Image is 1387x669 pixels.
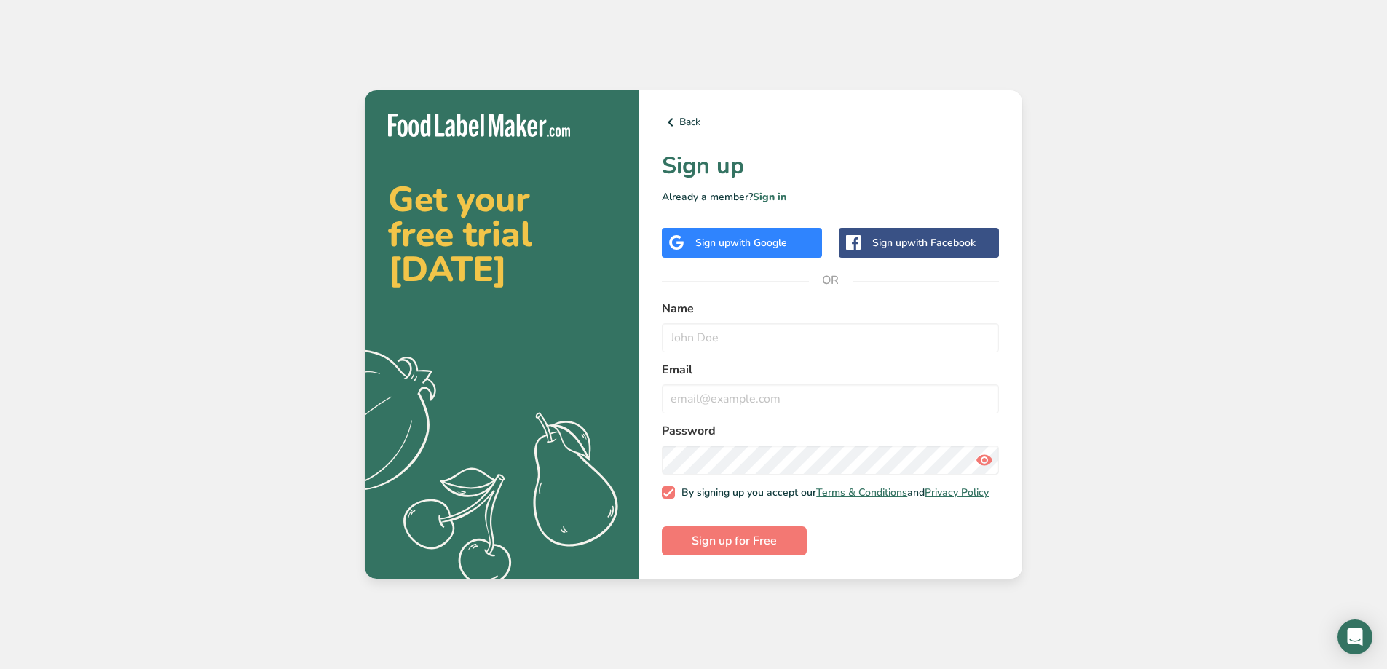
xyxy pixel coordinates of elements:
label: Password [662,422,999,440]
h1: Sign up [662,149,999,183]
span: OR [809,258,853,302]
label: Email [662,361,999,379]
a: Sign in [753,190,786,204]
span: with Google [730,236,787,250]
h2: Get your free trial [DATE] [388,182,615,287]
p: Already a member? [662,189,999,205]
div: Sign up [872,235,976,250]
span: By signing up you accept our and [675,486,989,499]
span: Sign up for Free [692,532,777,550]
img: Food Label Maker [388,114,570,138]
button: Sign up for Free [662,526,807,555]
a: Back [662,114,999,131]
a: Terms & Conditions [816,486,907,499]
input: John Doe [662,323,999,352]
label: Name [662,300,999,317]
span: with Facebook [907,236,976,250]
a: Privacy Policy [925,486,989,499]
input: email@example.com [662,384,999,413]
div: Sign up [695,235,787,250]
div: Open Intercom Messenger [1337,619,1372,654]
